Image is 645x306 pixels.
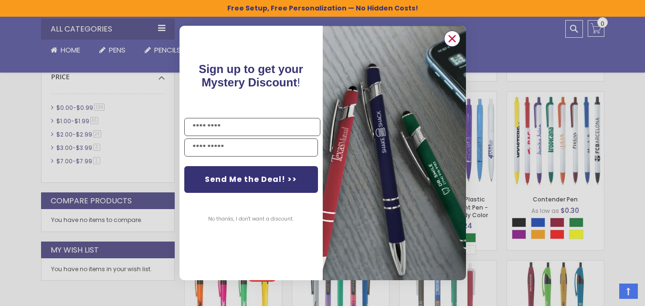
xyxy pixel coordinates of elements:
[203,207,298,231] button: No thanks, I don't want a discount.
[323,26,466,280] img: pop-up-image
[444,31,460,47] button: Close dialog
[199,63,303,89] span: Sign up to get your Mystery Discount
[566,280,645,306] iframe: Google Customer Reviews
[184,166,318,193] button: Send Me the Deal! >>
[199,63,303,89] span: !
